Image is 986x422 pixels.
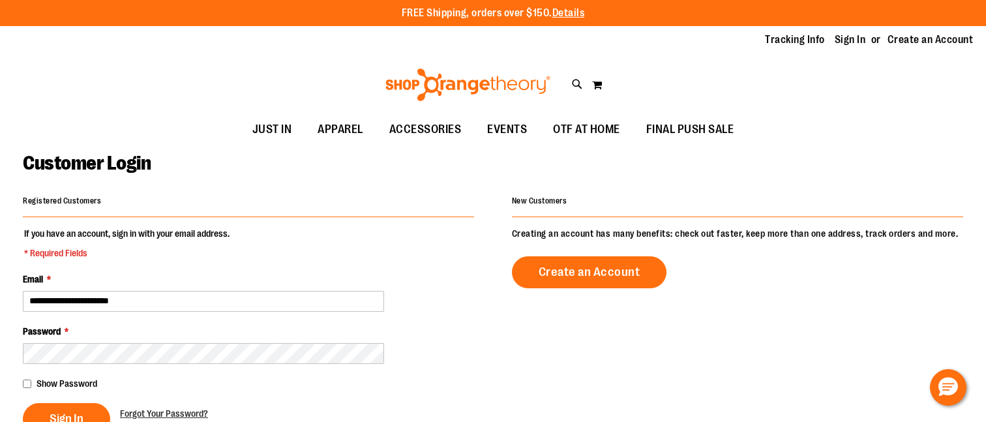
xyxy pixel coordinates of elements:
span: APPAREL [318,115,363,144]
span: ACCESSORIES [389,115,462,144]
a: Forgot Your Password? [120,407,208,420]
a: Sign In [835,33,866,47]
a: ACCESSORIES [376,115,475,145]
span: JUST IN [252,115,292,144]
a: EVENTS [474,115,540,145]
span: Password [23,326,61,337]
span: Show Password [37,378,97,389]
a: JUST IN [239,115,305,145]
span: Create an Account [539,265,640,279]
span: EVENTS [487,115,527,144]
legend: If you have an account, sign in with your email address. [23,227,231,260]
span: FINAL PUSH SALE [646,115,734,144]
strong: Registered Customers [23,196,101,205]
p: FREE Shipping, orders over $150. [402,6,585,21]
a: OTF AT HOME [540,115,633,145]
p: Creating an account has many benefits: check out faster, keep more than one address, track orders... [512,227,963,240]
strong: New Customers [512,196,567,205]
a: Tracking Info [765,33,825,47]
button: Hello, have a question? Let’s chat. [930,369,966,406]
a: FINAL PUSH SALE [633,115,747,145]
span: Email [23,274,43,284]
a: Create an Account [512,256,667,288]
span: * Required Fields [24,247,230,260]
img: Shop Orangetheory [383,68,552,101]
a: APPAREL [305,115,376,145]
span: Forgot Your Password? [120,408,208,419]
span: Customer Login [23,152,151,174]
a: Details [552,7,585,19]
span: OTF AT HOME [553,115,620,144]
a: Create an Account [888,33,974,47]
